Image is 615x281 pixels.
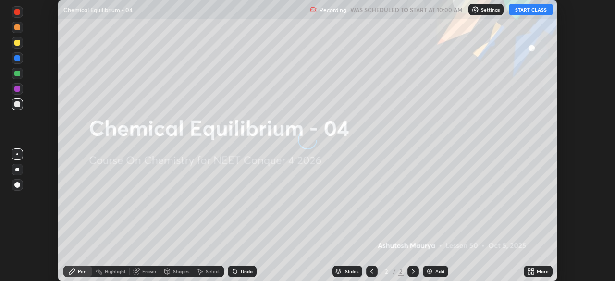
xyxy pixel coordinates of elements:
div: Select [206,269,220,274]
div: 2 [398,267,404,276]
div: Add [435,269,444,274]
div: Slides [345,269,358,274]
div: Pen [78,269,86,274]
div: Highlight [105,269,126,274]
button: START CLASS [509,4,553,15]
p: Recording [320,6,346,13]
p: Settings [481,7,500,12]
p: Chemical Equilibrium - 04 [63,6,133,13]
div: / [393,269,396,274]
div: Undo [241,269,253,274]
div: 2 [381,269,391,274]
img: class-settings-icons [471,6,479,13]
img: recording.375f2c34.svg [310,6,318,13]
div: Eraser [142,269,157,274]
div: Shapes [173,269,189,274]
h5: WAS SCHEDULED TO START AT 10:00 AM [350,5,463,14]
img: add-slide-button [426,268,433,275]
div: More [537,269,549,274]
